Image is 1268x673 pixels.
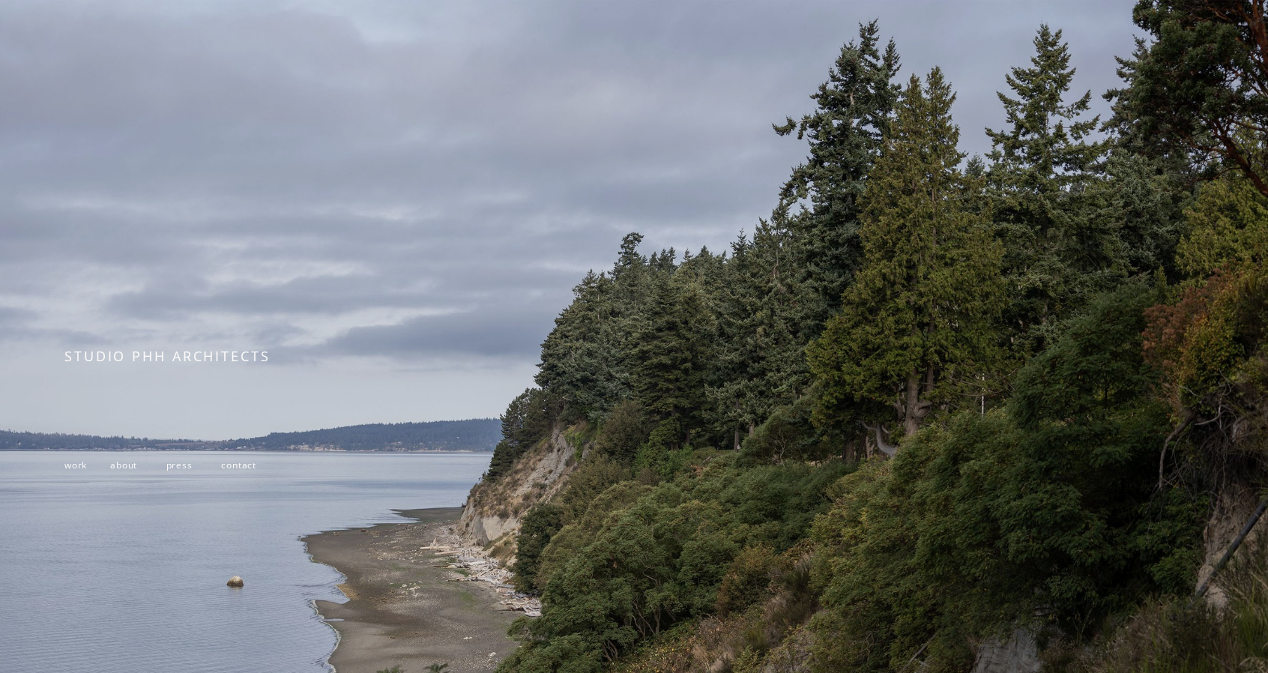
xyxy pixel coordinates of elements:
a: work [64,459,87,471]
span: STUDIO PHH ARCHITECTS [64,347,271,365]
a: about [110,459,137,471]
a: press [166,459,193,471]
a: contact [221,459,256,471]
